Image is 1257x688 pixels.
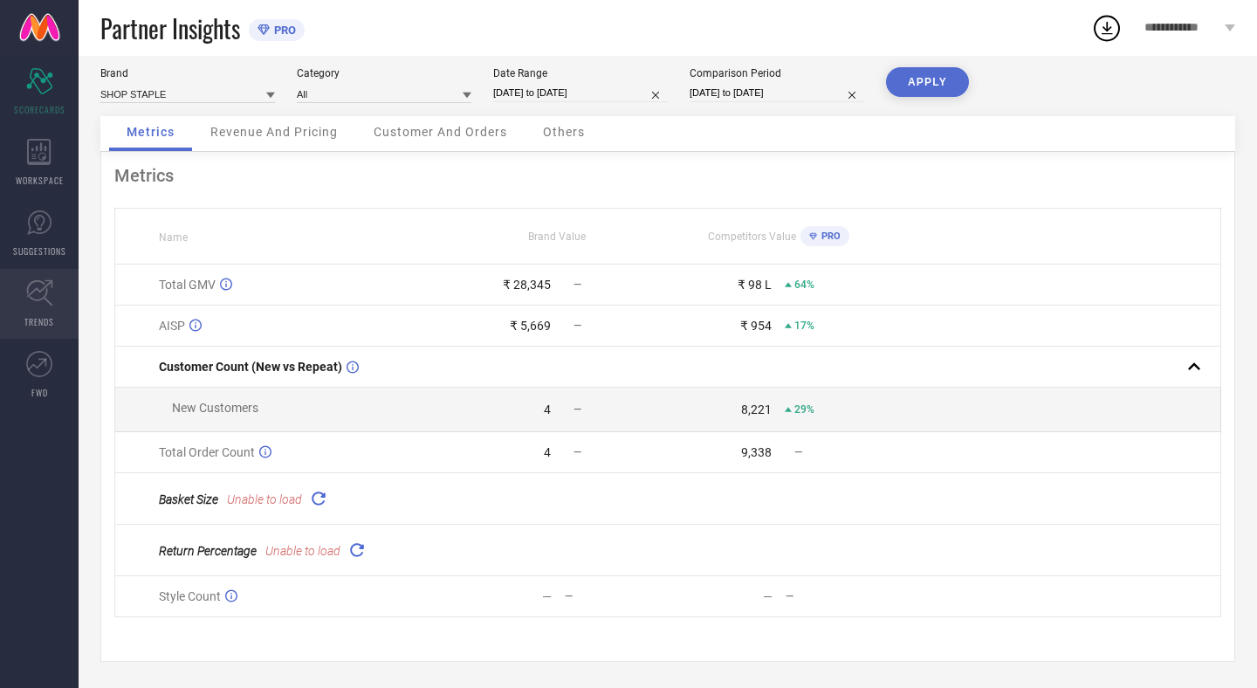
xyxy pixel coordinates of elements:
[503,278,551,292] div: ₹ 28,345
[763,589,773,603] div: —
[794,403,814,416] span: 29%
[886,67,969,97] button: APPLY
[306,486,331,511] div: Reload "Basket Size "
[265,544,340,558] span: Unable to load
[542,589,552,603] div: —
[127,125,175,139] span: Metrics
[16,174,64,187] span: WORKSPACE
[24,315,54,328] span: TRENDS
[741,445,772,459] div: 9,338
[14,103,65,116] span: SCORECARDS
[13,244,66,258] span: SUGGESTIONS
[159,492,218,506] span: Basket Size
[786,590,888,602] div: —
[741,402,772,416] div: 8,221
[528,230,586,243] span: Brand Value
[794,279,814,291] span: 64%
[159,589,221,603] span: Style Count
[172,401,258,415] span: New Customers
[100,10,240,46] span: Partner Insights
[690,67,864,79] div: Comparison Period
[1091,12,1123,44] div: Open download list
[159,544,257,558] span: Return Percentage
[227,492,302,506] span: Unable to load
[740,319,772,333] div: ₹ 954
[544,445,551,459] div: 4
[574,446,581,458] span: —
[817,230,841,242] span: PRO
[510,319,551,333] div: ₹ 5,669
[574,279,581,291] span: —
[493,67,668,79] div: Date Range
[544,402,551,416] div: 4
[114,165,1221,186] div: Metrics
[159,278,216,292] span: Total GMV
[493,84,668,102] input: Select date range
[100,67,275,79] div: Brand
[738,278,772,292] div: ₹ 98 L
[297,67,471,79] div: Category
[345,538,369,562] div: Reload "Return Percentage "
[159,319,185,333] span: AISP
[159,445,255,459] span: Total Order Count
[159,231,188,244] span: Name
[574,403,581,416] span: —
[794,320,814,332] span: 17%
[159,360,342,374] span: Customer Count (New vs Repeat)
[210,125,338,139] span: Revenue And Pricing
[565,590,667,602] div: —
[543,125,585,139] span: Others
[708,230,796,243] span: Competitors Value
[794,446,802,458] span: —
[31,386,48,399] span: FWD
[270,24,296,37] span: PRO
[374,125,507,139] span: Customer And Orders
[574,320,581,332] span: —
[690,84,864,102] input: Select comparison period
